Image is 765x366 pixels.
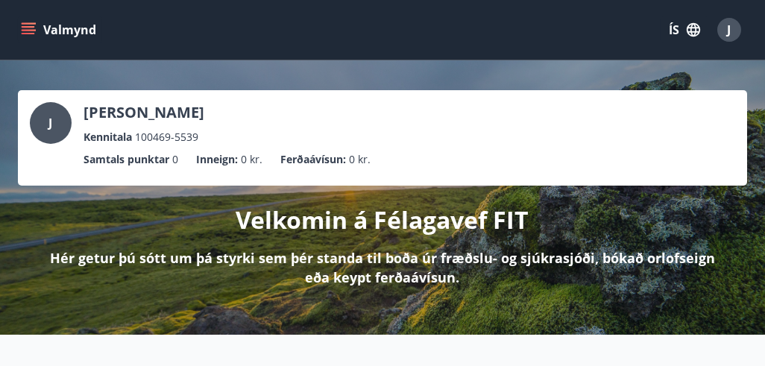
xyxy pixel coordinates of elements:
[349,151,371,168] span: 0 kr.
[661,16,708,43] button: ÍS
[18,16,102,43] button: menu
[241,151,262,168] span: 0 kr.
[728,22,731,38] span: J
[42,248,723,287] p: Hér getur þú sótt um þá styrki sem þér standa til boða úr fræðslu- og sjúkrasjóði, bókað orlofsei...
[711,12,747,48] button: J
[280,151,346,168] p: Ferðaávísun :
[49,115,53,131] span: J
[84,102,204,123] p: [PERSON_NAME]
[196,151,238,168] p: Inneign :
[84,151,169,168] p: Samtals punktar
[172,151,178,168] span: 0
[236,203,529,236] p: Velkomin á Félagavef FIT
[135,129,198,145] span: 100469-5539
[84,129,132,145] p: Kennitala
